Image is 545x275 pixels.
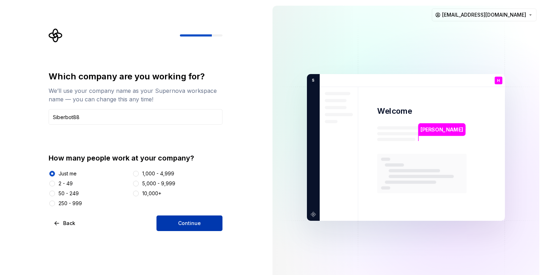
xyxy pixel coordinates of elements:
[142,190,161,197] div: 10,000+
[497,79,500,83] p: H
[49,109,222,125] input: Company name
[377,106,412,116] p: Welcome
[59,190,79,197] div: 50 - 249
[309,77,314,84] p: S
[59,200,82,207] div: 250 - 999
[63,220,75,227] span: Back
[442,11,526,18] span: [EMAIL_ADDRESS][DOMAIN_NAME]
[59,180,73,187] div: 2 - 49
[49,153,222,163] div: How many people work at your company?
[142,180,175,187] div: 5,000 - 9,999
[59,170,77,177] div: Just me
[178,220,201,227] span: Continue
[142,170,174,177] div: 1,000 - 4,999
[49,28,63,43] svg: Supernova Logo
[432,9,536,21] button: [EMAIL_ADDRESS][DOMAIN_NAME]
[49,86,222,103] div: We’ll use your company name as your Supernova workspace name — you can change this any time!
[49,71,222,82] div: Which company are you working for?
[156,215,222,231] button: Continue
[49,215,81,231] button: Back
[420,126,463,134] p: [PERSON_NAME]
